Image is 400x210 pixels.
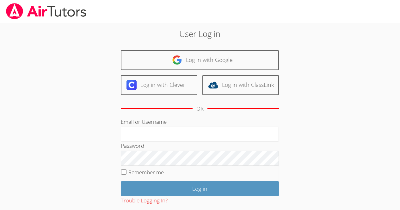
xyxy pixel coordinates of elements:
img: clever-logo-6eab21bc6e7a338710f1a6ff85c0baf02591cd810cc4098c63d3a4b26e2feb20.svg [126,80,137,90]
input: Log in [121,181,279,196]
img: google-logo-50288ca7cdecda66e5e0955fdab243c47b7ad437acaf1139b6f446037453330a.svg [172,55,182,65]
a: Log in with Clever [121,75,197,95]
label: Email or Username [121,118,167,125]
button: Trouble Logging In? [121,196,168,205]
label: Remember me [128,169,164,176]
label: Password [121,142,144,149]
a: Log in with ClassLink [202,75,279,95]
div: OR [196,104,204,113]
h2: User Log in [92,28,308,40]
img: airtutors_banner-c4298cdbf04f3fff15de1276eac7730deb9818008684d7c2e4769d2f7ddbe033.png [5,3,87,19]
a: Log in with Google [121,50,279,70]
img: classlink-logo-d6bb404cc1216ec64c9a2012d9dc4662098be43eaf13dc465df04b49fa7ab582.svg [208,80,218,90]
